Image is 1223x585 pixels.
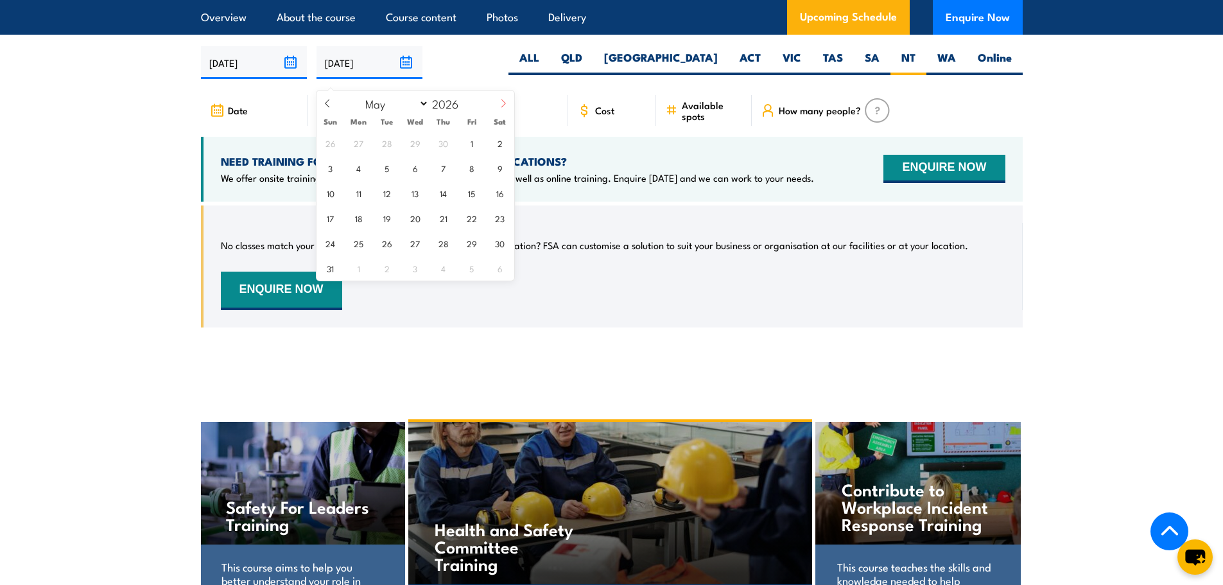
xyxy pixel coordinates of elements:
[374,231,399,256] span: May 26, 2026
[431,256,456,281] span: June 4, 2026
[374,155,399,180] span: May 5, 2026
[429,118,458,126] span: Thu
[772,50,812,75] label: VIC
[318,231,343,256] span: May 24, 2026
[487,180,512,205] span: May 16, 2026
[403,155,428,180] span: May 6, 2026
[346,256,371,281] span: June 1, 2026
[403,231,428,256] span: May 27, 2026
[318,256,343,281] span: May 31, 2026
[458,118,486,126] span: Fri
[729,50,772,75] label: ACT
[487,130,512,155] span: May 2, 2026
[221,154,814,168] h4: NEED TRAINING FOR LARGER GROUPS OR MULTIPLE LOCATIONS?
[221,171,814,184] p: We offer onsite training, training at our centres, multisite solutions as well as online training...
[374,205,399,231] span: May 19, 2026
[682,100,743,121] span: Available spots
[779,105,861,116] span: How many people?
[318,130,343,155] span: April 26, 2026
[317,118,345,126] span: Sun
[403,256,428,281] span: June 3, 2026
[317,46,422,79] input: To date
[487,256,512,281] span: June 6, 2026
[228,105,248,116] span: Date
[431,231,456,256] span: May 28, 2026
[226,498,378,532] h4: Safety For Leaders Training
[318,205,343,231] span: May 17, 2026
[967,50,1023,75] label: Online
[812,50,854,75] label: TAS
[435,520,585,572] h4: Health and Safety Committee Training
[345,118,373,126] span: Mon
[403,130,428,155] span: April 29, 2026
[359,95,429,112] select: Month
[890,50,926,75] label: NT
[550,50,593,75] label: QLD
[926,50,967,75] label: WA
[431,155,456,180] span: May 7, 2026
[201,46,307,79] input: From date
[842,480,994,532] h4: Contribute to Workplace Incident Response Training
[459,180,484,205] span: May 15, 2026
[346,130,371,155] span: April 27, 2026
[459,205,484,231] span: May 22, 2026
[346,180,371,205] span: May 11, 2026
[221,239,409,252] p: No classes match your search criteria, sorry.
[403,205,428,231] span: May 20, 2026
[486,118,514,126] span: Sat
[374,256,399,281] span: June 2, 2026
[487,155,512,180] span: May 9, 2026
[459,256,484,281] span: June 5, 2026
[431,205,456,231] span: May 21, 2026
[429,96,471,111] input: Year
[374,130,399,155] span: April 28, 2026
[459,231,484,256] span: May 29, 2026
[508,50,550,75] label: ALL
[431,180,456,205] span: May 14, 2026
[373,118,401,126] span: Tue
[318,180,343,205] span: May 10, 2026
[374,180,399,205] span: May 12, 2026
[221,272,342,310] button: ENQUIRE NOW
[1177,539,1213,575] button: chat-button
[459,155,484,180] span: May 8, 2026
[854,50,890,75] label: SA
[595,105,614,116] span: Cost
[346,205,371,231] span: May 18, 2026
[417,239,968,252] p: Can’t find a date or location? FSA can customise a solution to suit your business or organisation...
[318,155,343,180] span: May 3, 2026
[401,118,429,126] span: Wed
[346,155,371,180] span: May 4, 2026
[487,231,512,256] span: May 30, 2026
[346,231,371,256] span: May 25, 2026
[431,130,456,155] span: April 30, 2026
[459,130,484,155] span: May 1, 2026
[487,205,512,231] span: May 23, 2026
[883,155,1005,183] button: ENQUIRE NOW
[403,180,428,205] span: May 13, 2026
[593,50,729,75] label: [GEOGRAPHIC_DATA]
